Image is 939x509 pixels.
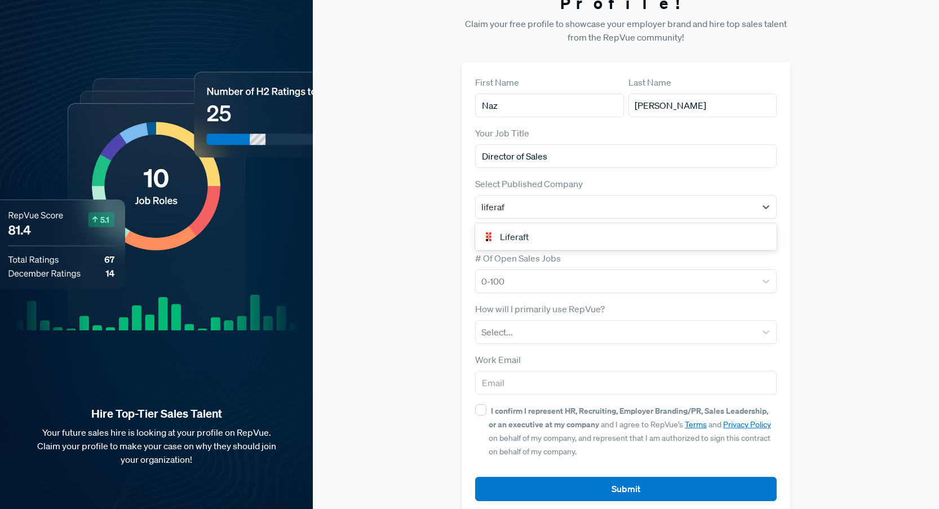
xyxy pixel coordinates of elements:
button: Submit [475,477,777,501]
strong: Hire Top-Tier Sales Talent [18,406,295,421]
p: Claim your free profile to showcase your employer brand and hire top sales talent from the RepVue... [462,17,790,44]
label: Last Name [628,76,671,89]
a: Terms [685,419,707,430]
div: Liferaft [475,225,777,248]
label: # Of Open Sales Jobs [475,251,561,265]
span: and I agree to RepVue’s and on behalf of my company, and represent that I am authorized to sign t... [489,406,771,457]
input: Email [475,371,777,395]
label: Select Published Company [475,177,583,191]
label: Your Job Title [475,126,529,140]
img: Liferaft [482,230,495,244]
a: Privacy Policy [723,419,771,430]
input: First Name [475,94,624,117]
label: Work Email [475,353,521,366]
label: First Name [475,76,519,89]
input: Title [475,144,777,168]
p: Your future sales hire is looking at your profile on RepVue. Claim your profile to make your case... [18,426,295,466]
label: How will I primarily use RepVue? [475,302,605,316]
input: Last Name [628,94,777,117]
strong: I confirm I represent HR, Recruiting, Employer Branding/PR, Sales Leadership, or an executive at ... [489,405,768,430]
